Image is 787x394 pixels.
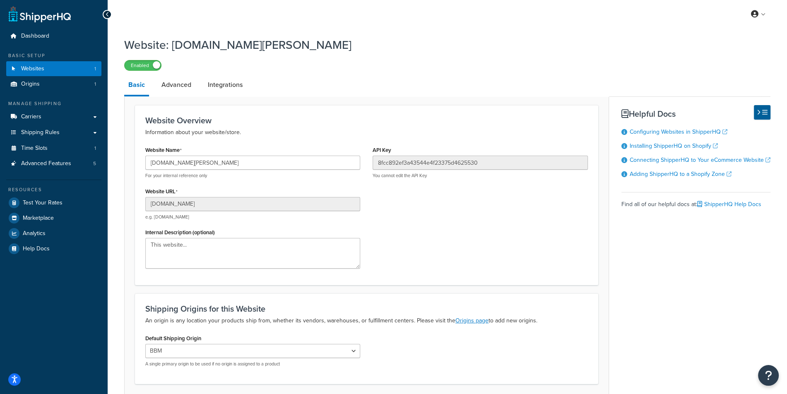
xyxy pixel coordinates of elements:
[157,75,195,95] a: Advanced
[94,65,96,72] span: 1
[145,147,182,154] label: Website Name
[21,81,40,88] span: Origins
[94,145,96,152] span: 1
[124,37,760,53] h1: Website: [DOMAIN_NAME][PERSON_NAME]
[630,142,718,150] a: Installing ShipperHQ on Shopify
[373,173,587,179] p: You cannot edit the API Key
[621,192,770,210] div: Find all of our helpful docs at:
[630,170,732,178] a: Adding ShipperHQ to a Shopify Zone
[6,77,101,92] a: Origins1
[373,147,391,153] label: API Key
[6,195,101,210] a: Test Your Rates
[23,199,63,207] span: Test Your Rates
[23,245,50,252] span: Help Docs
[21,145,48,152] span: Time Slots
[145,116,588,125] h3: Website Overview
[21,33,49,40] span: Dashboard
[6,156,101,171] a: Advanced Features5
[455,316,489,325] a: Origins page
[697,200,761,209] a: ShipperHQ Help Docs
[6,156,101,171] li: Advanced Features
[6,125,101,140] a: Shipping Rules
[6,100,101,107] div: Manage Shipping
[145,188,178,195] label: Website URL
[758,365,779,386] button: Open Resource Center
[94,81,96,88] span: 1
[21,113,41,120] span: Carriers
[630,127,727,136] a: Configuring Websites in ShipperHQ
[6,241,101,256] a: Help Docs
[125,60,161,70] label: Enabled
[145,173,360,179] p: For your internal reference only
[6,211,101,226] a: Marketplace
[6,77,101,92] li: Origins
[6,141,101,156] a: Time Slots1
[145,214,360,220] p: e.g. [DOMAIN_NAME]
[6,186,101,193] div: Resources
[145,316,588,326] p: An origin is any location your products ship from, whether its vendors, warehouses, or fulfillmen...
[23,215,54,222] span: Marketplace
[6,29,101,44] a: Dashboard
[373,156,587,170] input: XDL713J089NBV22
[93,160,96,167] span: 5
[6,61,101,77] a: Websites1
[754,105,770,120] button: Hide Help Docs
[6,141,101,156] li: Time Slots
[21,65,44,72] span: Websites
[6,109,101,125] a: Carriers
[204,75,247,95] a: Integrations
[6,226,101,241] a: Analytics
[21,129,60,136] span: Shipping Rules
[124,75,149,96] a: Basic
[21,160,71,167] span: Advanced Features
[145,304,588,313] h3: Shipping Origins for this Website
[23,230,46,237] span: Analytics
[145,238,360,269] textarea: This website...
[145,127,588,137] p: Information about your website/store.
[6,52,101,59] div: Basic Setup
[621,109,770,118] h3: Helpful Docs
[145,361,360,367] p: A single primary origin to be used if no origin is assigned to a product
[145,335,201,341] label: Default Shipping Origin
[6,61,101,77] li: Websites
[630,156,770,164] a: Connecting ShipperHQ to Your eCommerce Website
[145,229,215,235] label: Internal Description (optional)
